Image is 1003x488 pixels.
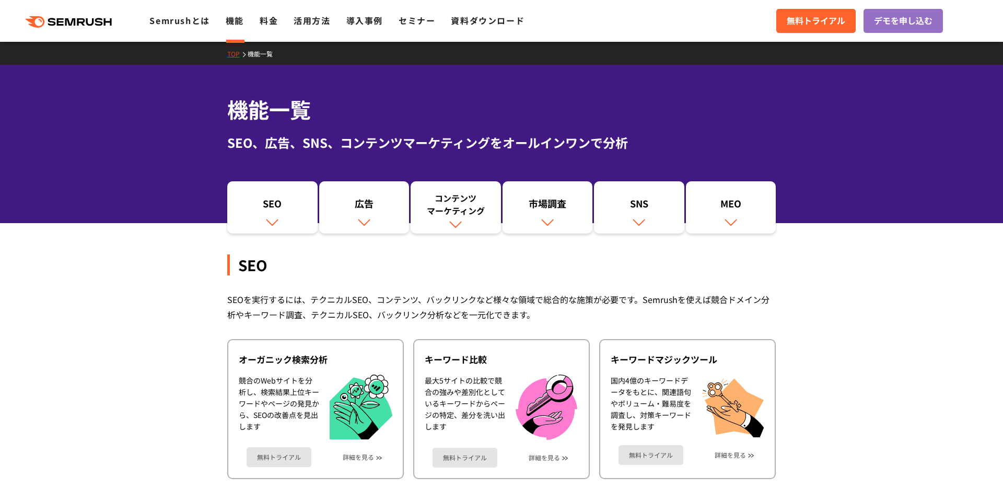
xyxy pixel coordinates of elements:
[864,9,943,33] a: デモを申し込む
[715,451,746,459] a: 詳細を見る
[227,254,776,275] div: SEO
[227,49,248,58] a: TOP
[227,181,318,234] a: SEO
[248,49,281,58] a: 機能一覧
[239,353,392,366] div: オーガニック検索分析
[776,9,856,33] a: 無料トライアル
[787,14,845,28] span: 無料トライアル
[149,14,209,27] a: Semrushとは
[227,133,776,152] div: SEO、広告、SNS、コンテンツマーケティングをオールインワンで分析
[433,448,497,468] a: 無料トライアル
[411,181,501,234] a: コンテンツマーケティング
[599,197,679,215] div: SNS
[503,181,593,234] a: 市場調査
[330,375,392,440] img: オーガニック検索分析
[294,14,330,27] a: 活用方法
[691,197,771,215] div: MEO
[247,447,311,467] a: 無料トライアル
[260,14,278,27] a: 料金
[416,192,496,217] div: コンテンツ マーケティング
[227,94,776,125] h1: 機能一覧
[619,445,683,465] a: 無料トライアル
[702,375,764,437] img: キーワードマジックツール
[425,353,578,366] div: キーワード比較
[611,353,764,366] div: キーワードマジックツール
[227,292,776,322] div: SEOを実行するには、テクニカルSEO、コンテンツ、バックリンクなど様々な領域で総合的な施策が必要です。Semrushを使えば競合ドメイン分析やキーワード調査、テクニカルSEO、バックリンク分析...
[399,14,435,27] a: セミナー
[611,375,691,437] div: 国内4億のキーワードデータをもとに、関連語句やボリューム・難易度を調査し、対策キーワードを発見します
[874,14,932,28] span: デモを申し込む
[343,454,374,461] a: 詳細を見る
[226,14,244,27] a: 機能
[324,197,404,215] div: 広告
[346,14,383,27] a: 導入事例
[516,375,577,440] img: キーワード比較
[232,197,312,215] div: SEO
[508,197,588,215] div: 市場調査
[425,375,505,440] div: 最大5サイトの比較で競合の強みや差別化としているキーワードからページの特定、差分を洗い出します
[529,454,560,461] a: 詳細を見る
[686,181,776,234] a: MEO
[239,375,319,440] div: 競合のWebサイトを分析し、検索結果上位キーワードやページの発見から、SEOの改善点を見出します
[594,181,684,234] a: SNS
[451,14,524,27] a: 資料ダウンロード
[319,181,410,234] a: 広告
